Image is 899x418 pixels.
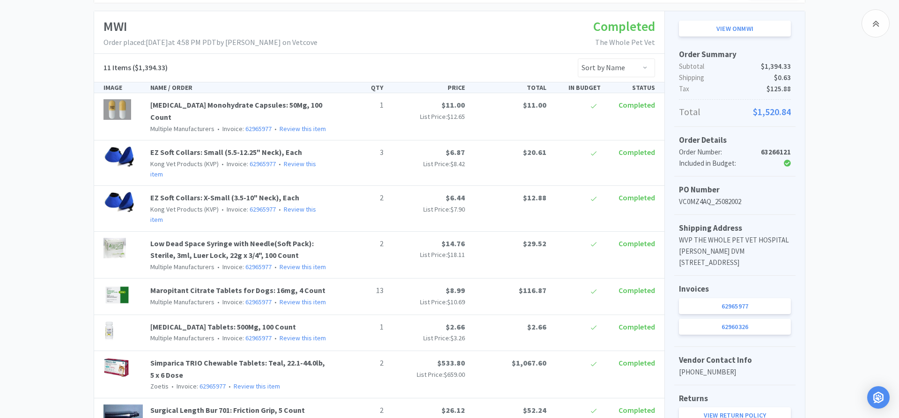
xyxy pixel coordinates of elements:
[391,159,465,169] p: List Price:
[679,183,791,196] h5: PO Number
[512,358,546,367] span: $1,067.60
[150,286,325,295] a: Maropitant Citrate Tablets for Dogs: 16mg, 4 Count
[442,239,465,248] span: $14.76
[593,18,655,35] span: Completed
[679,147,753,158] div: Order Number:
[867,386,890,409] div: Open Intercom Messenger
[103,62,168,74] h5: ($1,394.33)
[391,369,465,380] p: List Price:
[150,205,219,213] span: Kong Vet Products (KVP)
[150,100,322,122] a: [MEDICAL_DATA] Monohydrate Capsules: 50Mg, 100 Count
[447,298,465,306] span: $10.69
[103,238,126,258] img: f21a6d3ce45f4950927c98c0f3a695b0_10539.png
[103,63,131,72] span: 11 Items
[446,147,465,157] span: $6.87
[442,405,465,415] span: $26.12
[214,263,272,271] span: Invoice:
[150,193,299,202] a: EZ Soft Collars: X-Small (3.5-10" Neck), Each
[150,239,314,260] a: Low Dead Space Syringe with Needle(Soft Pack): Sterile, 3ml, Luer Lock, 22g x 3/4", 100 Count
[103,192,134,213] img: c19f2617f92a4f048c1a7c19190e088d_1076.png
[679,158,753,169] div: Included in Budget:
[450,160,465,168] span: $8.42
[523,100,546,110] span: $11.00
[280,125,326,133] a: Review this item
[527,322,546,331] span: $2.66
[214,298,272,306] span: Invoice:
[273,125,278,133] span: •
[437,358,465,367] span: $533.80
[337,404,383,417] p: 2
[245,298,272,306] a: 62965977
[337,238,383,250] p: 2
[219,205,276,213] span: Invoice:
[150,160,219,168] span: Kong Vet Products (KVP)
[550,82,604,93] div: IN BUDGET
[391,111,465,122] p: List Price:
[273,334,278,342] span: •
[450,334,465,342] span: $3.26
[619,358,655,367] span: Completed
[761,61,791,72] span: $1,394.33
[679,72,791,83] p: Shipping
[444,370,465,379] span: $659.00
[273,298,278,306] span: •
[100,82,147,93] div: IMAGE
[103,16,317,37] h1: MWI
[220,205,225,213] span: •
[519,286,546,295] span: $116.87
[391,204,465,214] p: List Price:
[150,334,214,342] span: Multiple Manufacturers
[103,99,131,120] img: fe196bc11bef43d5b8ddc7b7b01a16d4_196145.png
[273,263,278,271] span: •
[250,205,276,213] a: 62965977
[446,322,465,331] span: $2.66
[450,205,465,213] span: $7.90
[679,235,791,268] p: WVP THE WHOLE PET VET HOSPITAL [PERSON_NAME] DVM [STREET_ADDRESS]
[523,147,546,157] span: $20.61
[619,193,655,202] span: Completed
[199,382,226,390] a: 62965977
[447,112,465,121] span: $12.65
[387,82,469,93] div: PRICE
[337,147,383,159] p: 3
[150,358,325,380] a: Simparica TRIO Chewable Tablets: Teal, 22.1-44.0lb, 5 x 6 Dose
[150,147,302,157] a: EZ Soft Collars: Small (5.5-12.25" Neck), Each
[337,192,383,204] p: 2
[619,286,655,295] span: Completed
[619,239,655,248] span: Completed
[150,298,214,306] span: Multiple Manufacturers
[150,263,214,271] span: Multiple Manufacturers
[277,160,282,168] span: •
[250,160,276,168] a: 62965977
[679,196,791,207] p: VC0MZ4AQ_25082002
[442,100,465,110] span: $11.00
[446,286,465,295] span: $8.99
[216,263,221,271] span: •
[219,160,276,168] span: Invoice:
[150,125,214,133] span: Multiple Manufacturers
[619,322,655,331] span: Completed
[753,104,791,119] span: $1,520.84
[150,322,296,331] a: [MEDICAL_DATA] Tablets: 500Mg, 100 Count
[679,283,791,295] h5: Invoices
[280,334,326,342] a: Review this item
[679,392,791,405] h5: Returns
[216,334,221,342] span: •
[619,147,655,157] span: Completed
[227,382,232,390] span: •
[245,334,272,342] a: 62965977
[679,222,791,235] h5: Shipping Address
[103,285,131,305] img: 503fea65c19d4cf89d850c03c6bc3a36_209777.png
[337,285,383,297] p: 13
[245,263,272,271] a: 62965977
[337,99,383,111] p: 1
[216,125,221,133] span: •
[679,21,791,37] a: View onMWI
[593,37,655,49] p: The Whole Pet Vet
[619,100,655,110] span: Completed
[214,125,272,133] span: Invoice:
[103,357,129,378] img: 92aa2b32617744f0b98066ee5b9a921c_368665.png
[150,160,316,178] a: Review this item
[337,357,383,369] p: 2
[103,321,115,342] img: 0f15373b91ea4869ae0eb513a5bf1212_7164.png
